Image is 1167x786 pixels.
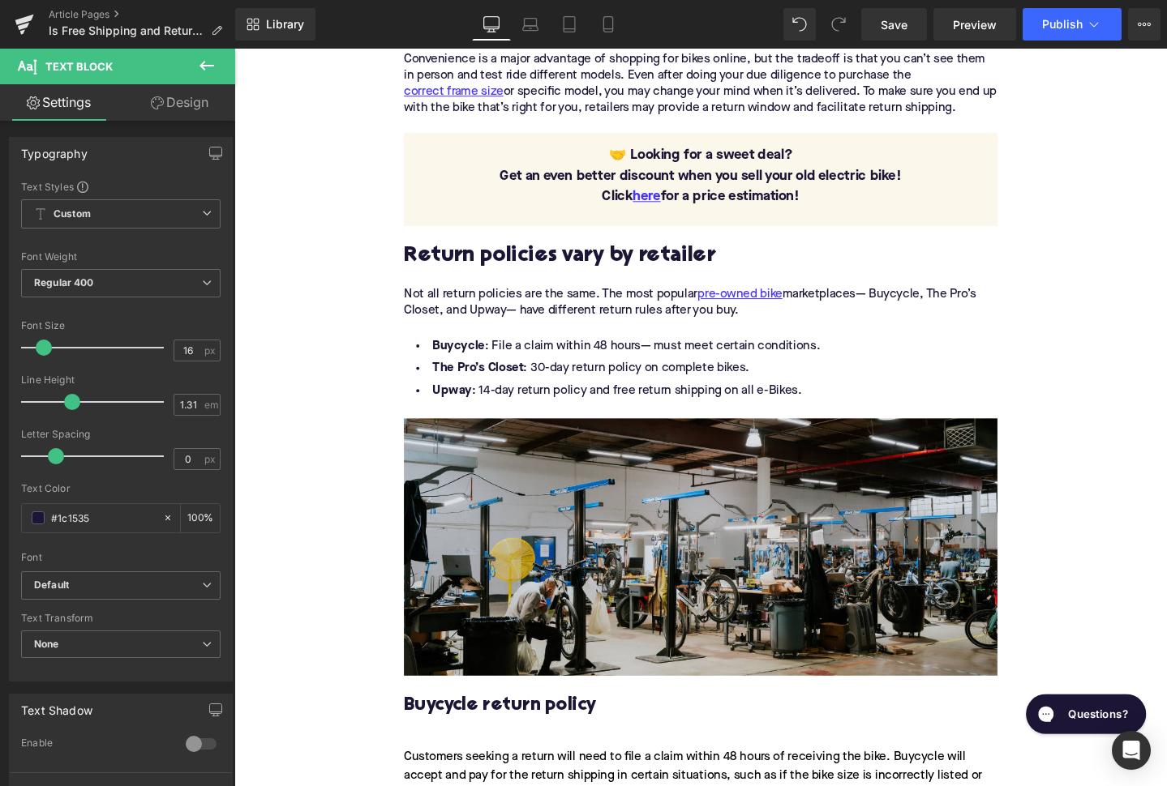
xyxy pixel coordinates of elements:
[21,694,92,717] div: Text Shadow
[121,84,238,121] a: Design
[280,126,702,163] font: Get an even better discount when you sell your old electric bike! Click for a price estimation!
[34,638,59,650] b: None
[419,145,448,167] a: here
[178,325,803,348] li: : 30-day return policy on complete bikes.
[21,429,221,440] div: Letter Spacing
[178,37,283,54] a: correct frame size
[487,250,577,267] a: pre-owned bike
[49,8,235,21] a: Article Pages
[21,138,88,160] div: Typography
[881,16,907,33] span: Save
[204,454,218,464] span: px
[266,17,304,32] span: Library
[204,345,218,356] span: px
[1112,731,1151,770] div: Open Intercom Messenger
[783,8,816,41] button: Undo
[178,348,803,372] li: : 14-day return policy and free return shipping on all e-Bikes.
[208,353,250,366] strong: Upway
[178,3,803,71] div: Convenience is a major advantage of shopping for bikes online, but the tradeoff is that you can’t...
[54,207,91,221] b: Custom
[208,306,264,319] strong: Buycycle
[550,8,589,41] a: Tablet
[49,24,204,37] span: Is Free Shipping and Returns Common for Online E-Bike Retailers in the [GEOGRAPHIC_DATA]?
[1042,18,1083,31] span: Publish
[178,678,803,703] h3: Buycycle return policy
[21,552,221,563] div: Font
[21,483,221,494] div: Text Color
[21,613,221,624] div: Text Transform
[178,389,803,660] img: Upway UpCenter Brooklyn
[178,250,803,284] div: Not all return policies are the same. The most popular marketplaces— Buycycle, The Pro’s Closet, ...
[208,330,304,343] strong: The Pro’s Closet
[21,737,169,754] div: Enable
[51,509,155,527] input: Color
[235,8,315,41] a: New Library
[34,579,69,592] i: Default
[45,60,113,73] span: Text Block
[21,374,221,386] div: Line Height
[933,8,1016,41] a: Preview
[21,320,221,331] div: Font Size
[953,16,997,33] span: Preview
[394,105,587,119] font: 🤝 Looking for a sweet deal?
[181,504,220,532] div: %
[21,180,221,193] div: Text Styles
[589,8,628,41] a: Mobile
[825,673,965,727] iframe: Gorgias live chat messenger
[1128,8,1161,41] button: More
[1023,8,1122,41] button: Publish
[178,206,803,231] h2: Return policies vary by retailer
[472,8,511,41] a: Desktop
[511,8,550,41] a: Laptop
[21,251,221,263] div: Font Weight
[178,301,803,325] li: : File a claim within 48 hours— must meet certain conditions.
[204,399,218,410] span: em
[822,8,855,41] button: Redo
[34,276,94,288] b: Regular 400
